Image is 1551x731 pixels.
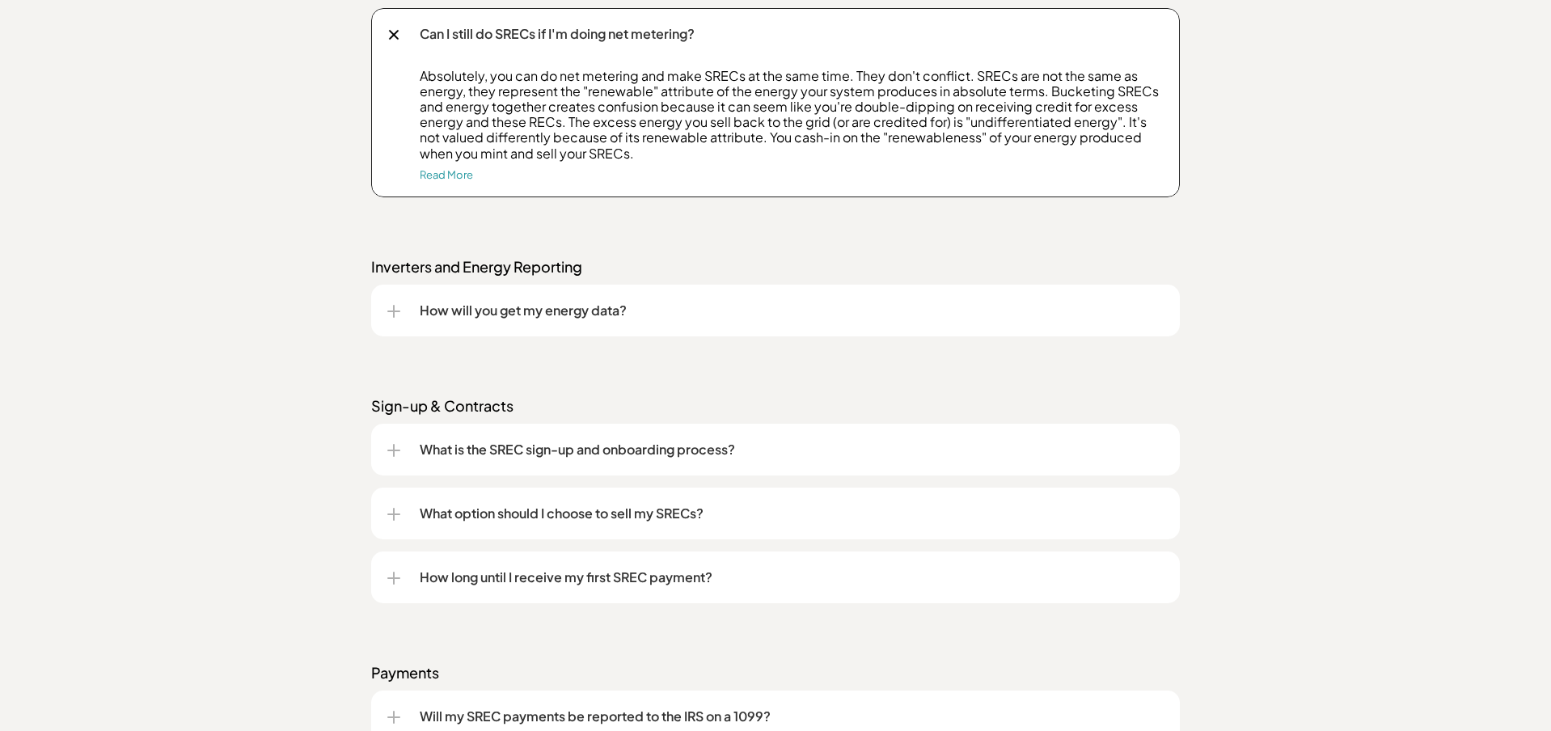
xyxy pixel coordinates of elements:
[420,68,1164,161] p: Absolutely, you can do net metering and make SRECs at the same time. They don't conflict. SRECs a...
[371,663,1180,682] p: Payments
[420,168,473,181] a: Read More
[371,396,1180,416] p: Sign-up & Contracts
[420,568,1164,587] p: How long until I receive my first SREC payment?
[371,257,1180,277] p: Inverters and Energy Reporting
[420,504,1164,523] p: What option should I choose to sell my SRECs?
[420,440,1164,459] p: What is the SREC sign-up and onboarding process?
[420,24,1164,44] p: Can I still do SRECs if I'm doing net metering?
[420,707,1164,726] p: Will my SREC payments be reported to the IRS on a 1099?
[420,301,1164,320] p: How will you get my energy data?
